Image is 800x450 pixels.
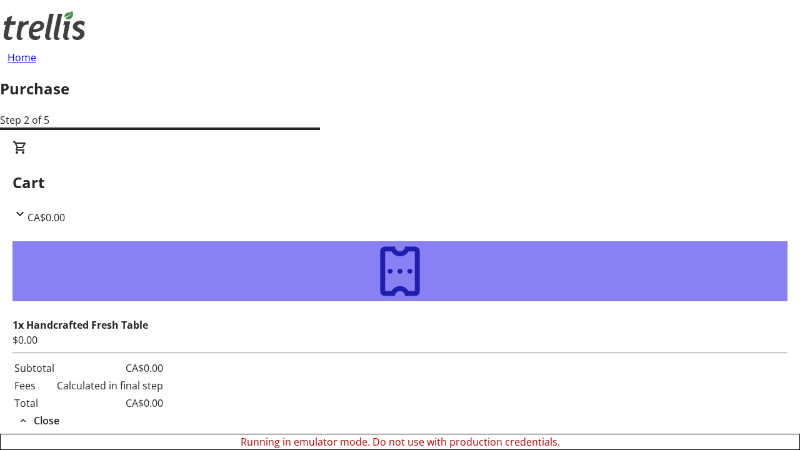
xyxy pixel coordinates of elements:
[14,360,55,376] td: Subtotal
[34,413,59,428] span: Close
[14,395,55,411] td: Total
[56,395,164,411] td: CA$0.00
[12,413,64,428] button: Close
[56,377,164,394] td: Calculated in final step
[12,225,787,429] div: CartCA$0.00
[14,377,55,394] td: Fees
[56,360,164,376] td: CA$0.00
[12,332,787,347] div: $0.00
[12,140,787,225] div: CartCA$0.00
[12,318,148,332] strong: 1x Handcrafted Fresh Table
[27,211,65,224] span: CA$0.00
[12,171,787,194] h2: Cart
